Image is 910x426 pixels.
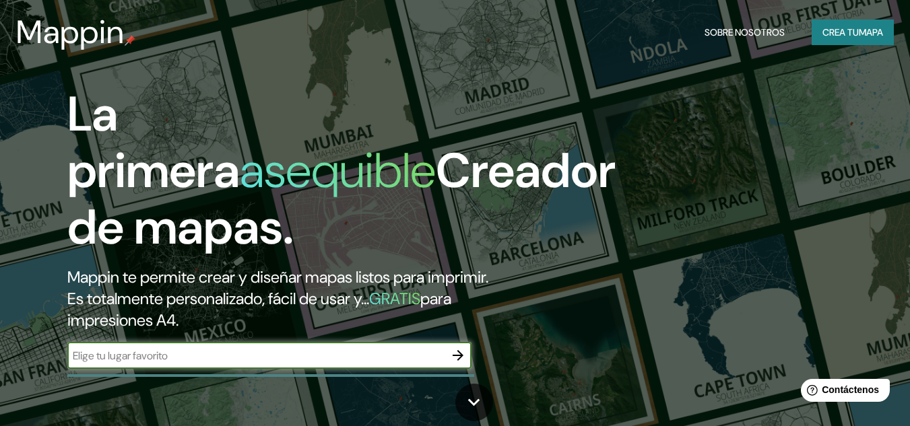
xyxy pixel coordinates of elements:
font: asequible [240,139,436,202]
button: Sobre nosotros [699,20,790,45]
button: Crea tumapa [812,20,894,45]
font: GRATIS [369,288,420,309]
font: mapa [859,26,883,38]
font: Es totalmente personalizado, fácil de usar y... [67,288,369,309]
font: Mappin [16,11,125,53]
font: Sobre nosotros [705,26,785,38]
font: Crea tu [822,26,859,38]
iframe: Lanzador de widgets de ayuda [790,374,895,411]
img: pin de mapeo [125,35,135,46]
font: para impresiones A4. [67,288,451,330]
input: Elige tu lugar favorito [67,348,445,363]
font: Mappin te permite crear y diseñar mapas listos para imprimir. [67,267,488,287]
font: La primera [67,83,240,202]
font: Creador de mapas. [67,139,616,258]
